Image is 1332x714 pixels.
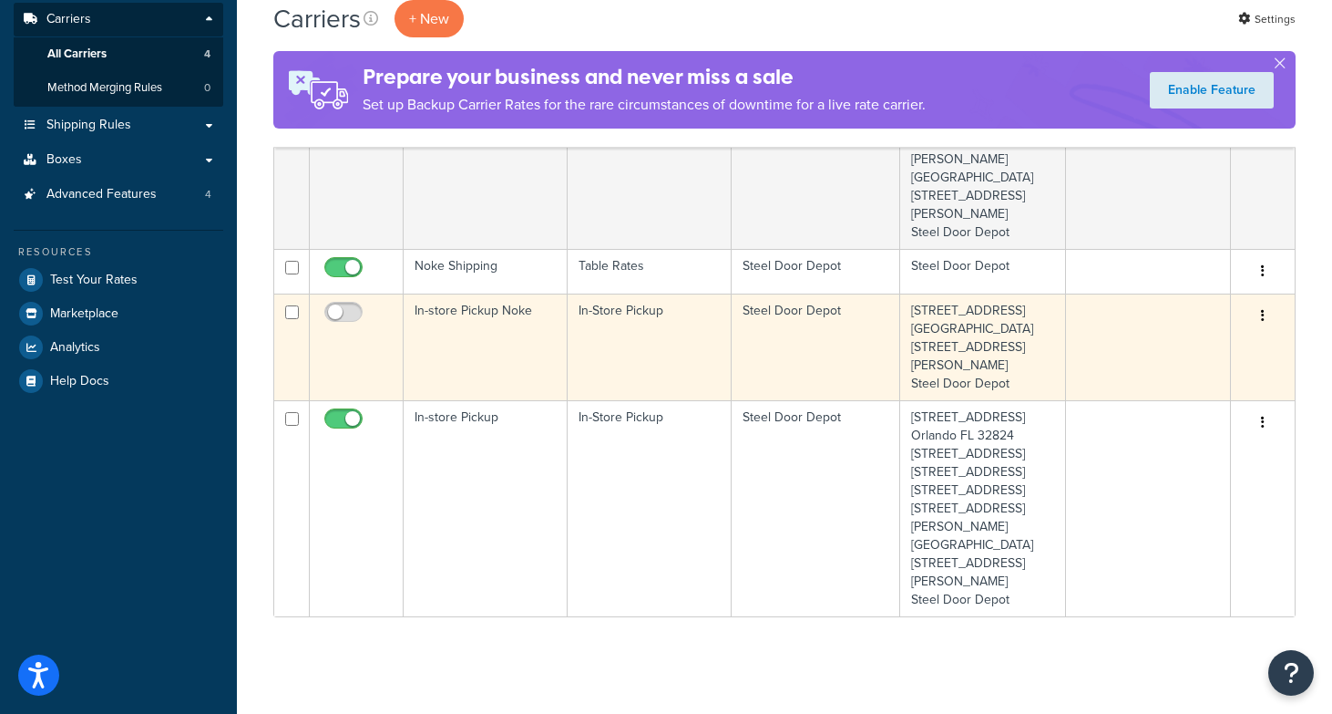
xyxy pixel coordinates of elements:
span: 4 [204,47,210,62]
li: All Carriers [14,37,223,71]
p: Set up Backup Carrier Rates for the rare circumstances of downtime for a live rate carrier. [363,92,926,118]
button: Open Resource Center [1268,650,1314,696]
a: All Carriers 4 [14,37,223,71]
td: In-Store Pickup [568,294,732,400]
a: Shipping Rules [14,109,223,142]
div: Resources [14,244,223,260]
td: [STREET_ADDRESS] [GEOGRAPHIC_DATA][STREET_ADDRESS][PERSON_NAME] Steel Door Depot [900,294,1066,400]
span: 4 [205,187,211,202]
a: Settings [1238,6,1296,32]
a: Advanced Features 4 [14,178,223,212]
span: Carriers [46,12,91,27]
td: Steel Door Depot [900,249,1066,294]
span: Shipping Rules [46,118,131,133]
span: All Carriers [47,47,107,62]
img: ad-rules-rateshop-fe6ec290ccb7230408bd80ed9643f0289d75e0ffd9eb532fc0e269fcd187b520.png [273,51,363,129]
a: Help Docs [14,365,223,398]
span: Advanced Features [46,187,157,202]
span: Boxes [46,152,82,168]
li: Carriers [14,3,223,107]
span: Analytics [50,340,100,356]
span: Test Your Rates [50,273,138,288]
a: Boxes [14,143,223,177]
a: Analytics [14,331,223,364]
a: Enable Feature [1150,72,1274,109]
h1: Carriers [273,1,361,36]
span: Marketplace [50,306,118,322]
td: [STREET_ADDRESS] Orlando FL 32824 [STREET_ADDRESS] [STREET_ADDRESS] [STREET_ADDRESS] [STREET_ADDR... [900,400,1066,616]
span: Help Docs [50,374,109,389]
td: In-store Pickup Noke [404,294,568,400]
span: 0 [204,80,210,96]
td: In-Store Pickup [568,400,732,616]
a: Test Your Rates [14,264,223,296]
h4: Prepare your business and never miss a sale [363,62,926,92]
td: In-store Pickup [404,400,568,616]
td: Steel Door Depot [732,249,900,294]
td: Steel Door Depot [732,294,900,400]
li: Method Merging Rules [14,71,223,105]
span: Method Merging Rules [47,80,162,96]
li: Advanced Features [14,178,223,212]
td: Steel Door Depot [732,400,900,616]
td: Noke Shipping [404,249,568,294]
a: Method Merging Rules 0 [14,71,223,105]
a: Marketplace [14,297,223,330]
a: Carriers [14,3,223,36]
td: Table Rates [568,249,732,294]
